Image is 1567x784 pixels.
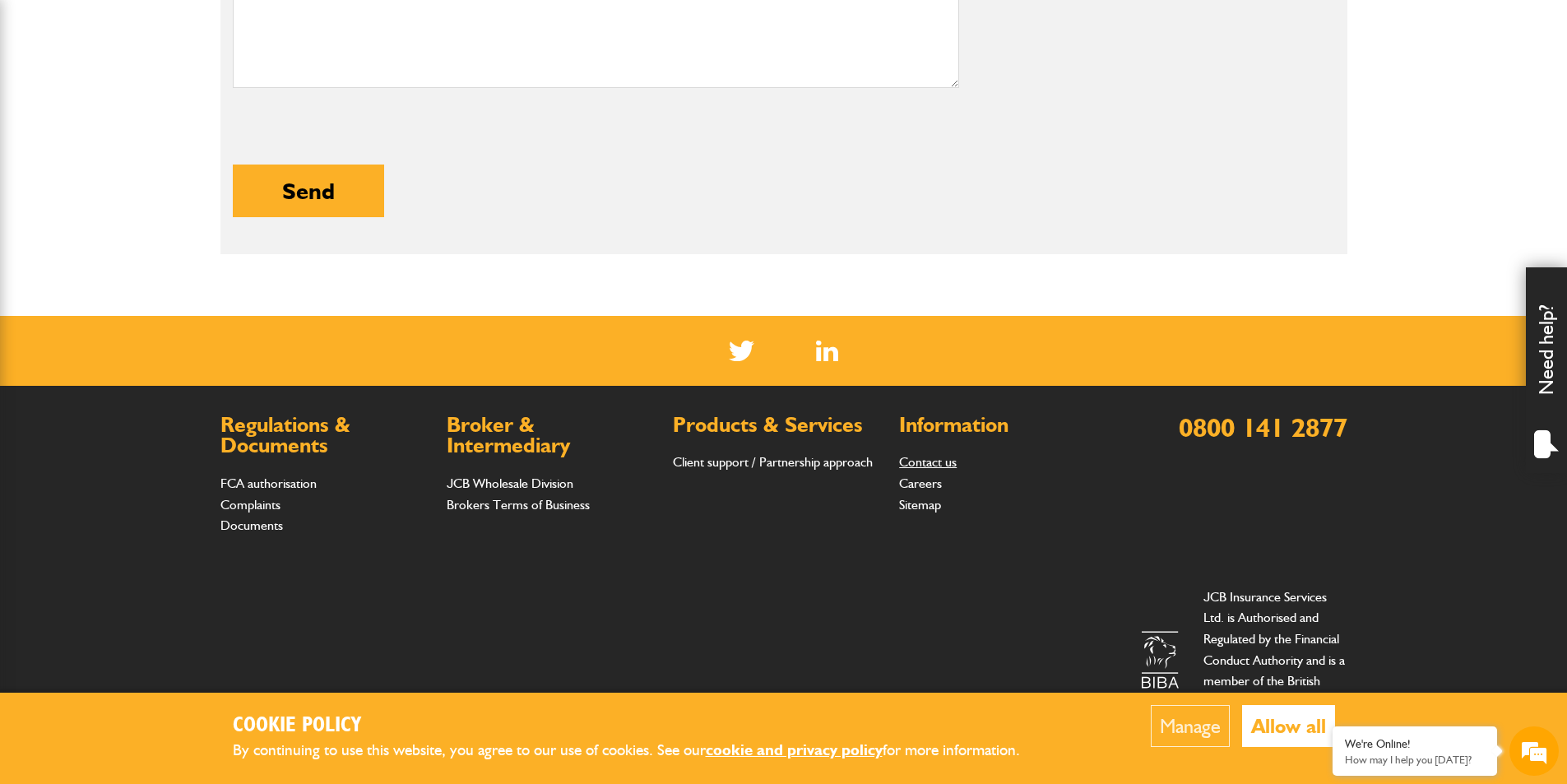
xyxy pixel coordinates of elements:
[673,454,873,470] a: Client support / Partnership approach
[220,476,317,491] a: FCA authorisation
[706,740,883,759] a: cookie and privacy policy
[233,100,483,165] iframe: reCAPTCHA
[673,415,883,436] h2: Products & Services
[1526,267,1567,473] div: Need help?
[220,415,430,457] h2: Regulations & Documents
[1345,737,1485,751] div: We're Online!
[1345,754,1485,766] p: How may I help you today?
[447,415,656,457] h2: Broker & Intermediary
[233,713,1047,739] h2: Cookie Policy
[899,415,1109,436] h2: Information
[233,165,384,217] button: Send
[1151,705,1230,747] button: Manage
[1203,587,1347,734] p: JCB Insurance Services Ltd. is Authorised and Regulated by the Financial Conduct Authority and is...
[729,341,754,361] img: Twitter
[220,497,280,513] a: Complaints
[1242,705,1335,747] button: Allow all
[1179,411,1347,443] a: 0800 141 2877
[899,497,941,513] a: Sitemap
[816,341,838,361] a: LinkedIn
[816,341,838,361] img: Linked In
[233,738,1047,763] p: By continuing to use this website, you agree to our use of cookies. See our for more information.
[220,517,283,533] a: Documents
[899,454,957,470] a: Contact us
[447,497,590,513] a: Brokers Terms of Business
[447,476,573,491] a: JCB Wholesale Division
[899,476,942,491] a: Careers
